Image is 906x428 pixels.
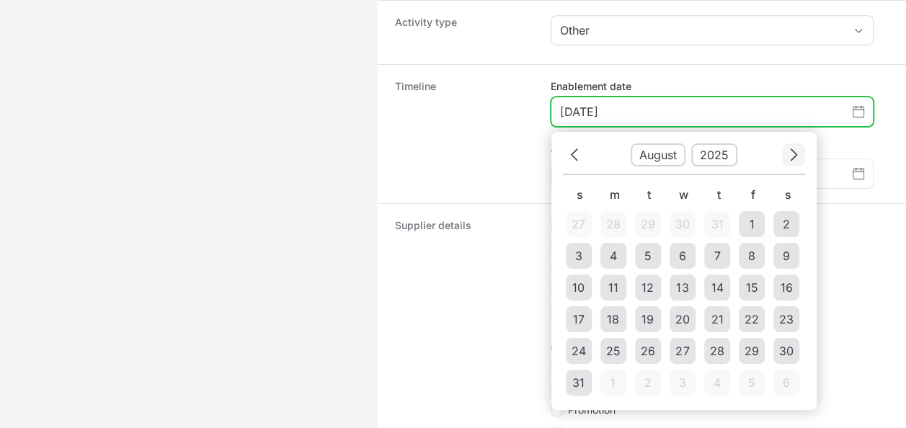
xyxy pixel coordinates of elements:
div: 15 [745,279,758,296]
td: August 10, 2025 [566,275,592,300]
td: August 25, 2025 [600,338,626,364]
div: 20 [675,311,690,328]
td: August 7, 2025 [704,243,730,269]
td: September 4, 2025 [704,370,730,396]
td: August 30, 2025 [773,338,799,364]
div: 24 [572,342,586,360]
td: August 14, 2025 [704,275,730,300]
div: 3 [679,374,686,391]
div: 4 [610,247,617,264]
div: 3 [575,247,582,264]
div: 10 [572,279,585,296]
td: August 27, 2025 [670,338,696,364]
th: Friday [740,185,766,204]
td: August 22, 2025 [739,306,765,332]
legend: Supported Product Line [551,218,665,233]
td: September 6, 2025 [773,370,799,396]
div: 22 [745,311,759,328]
div: 7 [714,247,720,264]
td: August 12, 2025 [635,275,661,300]
span: Promotion [568,403,616,417]
div: 6 [679,247,686,264]
div: 23 [779,311,794,328]
td: August 17, 2025 [566,306,592,332]
td: July 28, 2025 [600,211,626,237]
div: 16 [780,279,792,296]
div: Choose date [551,132,817,410]
td: September 5, 2025 [739,370,765,396]
td: August 6, 2025 [670,243,696,269]
th: Wednesday [671,185,697,204]
div: 18 [607,311,619,328]
td: September 2, 2025 [635,370,661,396]
td: July 31, 2025 [704,211,730,237]
td: August 23, 2025 [773,306,799,332]
div: 5 [748,374,755,391]
td: July 30, 2025 [670,211,696,237]
div: 1 [610,374,616,391]
td: August 3, 2025 [566,243,592,269]
td: August 9, 2025 [773,243,799,269]
div: 28 [606,215,621,233]
th: Tuesday [636,185,662,204]
div: 29 [641,215,655,233]
div: 14 [711,279,723,296]
div: 5 [644,247,652,264]
td: August 20, 2025 [670,306,696,332]
td: August 5, 2025 [635,243,661,269]
td: August 21, 2025 [704,306,730,332]
div: 30 [675,215,690,233]
div: 28 [710,342,724,360]
th: Saturday [775,185,801,204]
dt: Timeline [395,79,533,189]
div: 29 [745,342,759,360]
button: August [631,143,685,166]
td: August 18, 2025 [600,306,626,332]
div: Other [560,22,844,39]
div: 8 [748,247,755,264]
div: Choose date [853,165,864,182]
div: 2 [644,374,652,391]
label: Activity start date [551,141,638,156]
td: August 24, 2025 [566,338,592,364]
div: 6 [783,374,790,391]
dt: Activity type [395,15,533,50]
div: 30 [779,342,794,360]
div: 27 [572,215,585,233]
div: 27 [675,342,689,360]
div: 17 [573,311,585,328]
div: 1 [749,215,754,233]
td: August 16, 2025 [773,275,799,300]
td: August 29, 2025 [739,338,765,364]
th: Monday [602,185,628,204]
td: July 27, 2025 [566,211,592,237]
td: August 26, 2025 [635,338,661,364]
div: 31 [711,215,723,233]
td: August 4, 2025 [600,243,626,269]
td: July 29, 2025 [635,211,661,237]
div: 21 [711,311,723,328]
button: Other [551,16,873,45]
div: 13 [676,279,688,296]
div: 31 [572,374,585,391]
th: Sunday [567,185,593,204]
div: Choose date [853,103,864,120]
div: 9 [783,247,790,264]
th: Thursday [706,185,732,204]
div: 11 [608,279,618,296]
td: August 28, 2025 [704,338,730,364]
td: August 2, 2025 [773,211,799,237]
div: 25 [606,342,621,360]
td: August 11, 2025 [600,275,626,300]
label: Enablement date [551,79,631,94]
td: August 1, 2025 [739,211,765,237]
td: August 15, 2025 [739,275,765,300]
button: 2025 [691,143,737,166]
td: August 19, 2025 [635,306,661,332]
td: August 13, 2025 [670,275,696,300]
td: August 8, 2025 [739,243,765,269]
div: 2 [783,215,790,233]
div: 12 [641,279,654,296]
div: 4 [714,374,721,391]
td: August 31, 2025 [566,370,592,396]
